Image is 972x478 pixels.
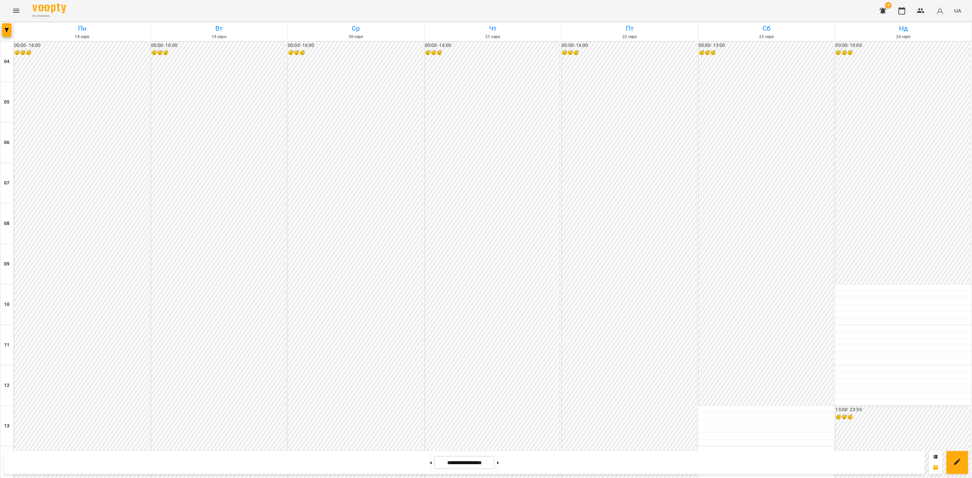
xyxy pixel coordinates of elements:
[288,42,423,49] h6: 00:00 - 16:00
[954,7,961,14] span: UA
[426,23,560,34] h6: Чт
[4,58,9,65] h6: 04
[699,42,834,49] h6: 00:00 - 13:00
[15,34,150,40] h6: 18 серп
[151,49,286,57] h6: 😴😴😴
[836,23,971,34] h6: Нд
[935,6,945,16] img: avatar_s.png
[15,23,150,34] h6: Пн
[4,422,9,430] h6: 13
[288,49,423,57] h6: 😴😴😴
[32,3,66,13] img: Voopty Logo
[835,414,970,421] h6: 😴😴😴
[4,99,9,106] h6: 05
[152,34,287,40] h6: 19 серп
[562,42,697,49] h6: 00:00 - 16:00
[885,2,892,9] span: 4
[4,382,9,389] h6: 12
[4,220,9,227] h6: 08
[4,301,9,308] h6: 10
[8,3,24,19] button: Menu
[14,49,149,57] h6: 😴😴😴
[14,42,149,49] h6: 00:00 - 16:00
[289,34,423,40] h6: 20 серп
[4,260,9,268] h6: 09
[425,49,560,57] h6: 😴😴😴
[152,23,287,34] h6: Вт
[835,406,970,414] h6: 13:00 - 23:59
[4,179,9,187] h6: 07
[4,139,9,146] h6: 06
[151,42,286,49] h6: 00:00 - 16:00
[289,23,423,34] h6: Ср
[699,23,834,34] h6: Сб
[835,42,970,49] h6: 00:00 - 10:00
[699,34,834,40] h6: 23 серп
[835,49,970,57] h6: 😴😴😴
[32,14,66,18] span: For Business
[426,34,560,40] h6: 21 серп
[951,4,964,17] button: UA
[425,42,560,49] h6: 00:00 - 16:00
[699,49,834,57] h6: 😴😴😴
[562,34,697,40] h6: 22 серп
[836,34,971,40] h6: 24 серп
[562,23,697,34] h6: Пт
[4,341,9,349] h6: 11
[562,49,697,57] h6: 😴😴😴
